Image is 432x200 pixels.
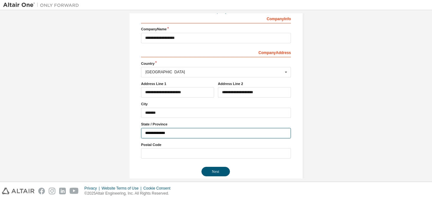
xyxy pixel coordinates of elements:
label: State / Province [141,122,291,127]
label: Address Line 1 [141,81,214,86]
div: [GEOGRAPHIC_DATA] [145,70,283,74]
img: altair_logo.svg [2,188,34,194]
label: Company Name [141,27,291,32]
img: youtube.svg [70,188,79,194]
div: Company Info [141,13,291,23]
label: City [141,101,291,106]
label: Postal Code [141,142,291,147]
div: Company Address [141,47,291,57]
img: instagram.svg [49,188,55,194]
img: Altair One [3,2,82,8]
label: Address Line 2 [218,81,291,86]
div: Privacy [84,186,102,191]
img: facebook.svg [38,188,45,194]
img: linkedin.svg [59,188,66,194]
div: Cookie Consent [143,186,174,191]
div: Website Terms of Use [102,186,143,191]
div: Provide Company Details [141,9,291,13]
button: Next [201,167,230,176]
p: © 2025 Altair Engineering, Inc. All Rights Reserved. [84,191,174,196]
label: Country [141,61,291,66]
